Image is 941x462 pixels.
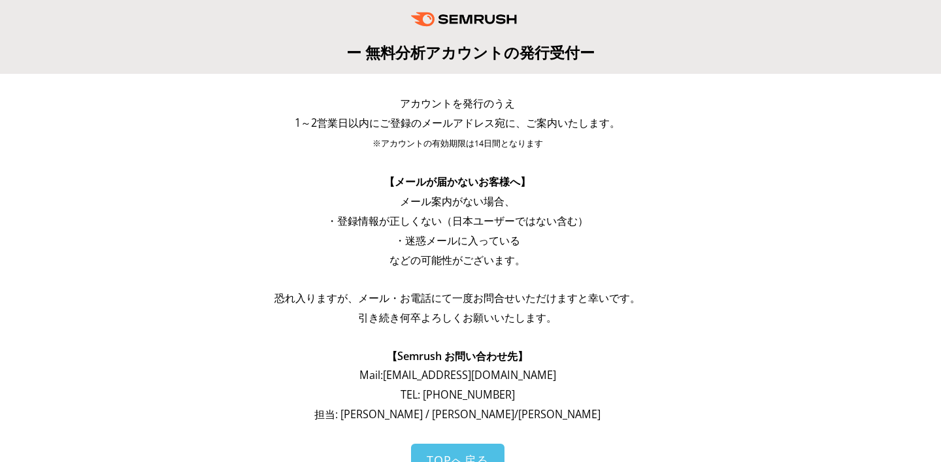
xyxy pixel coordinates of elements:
[372,138,543,149] span: ※アカウントの有効期限は14日間となります
[389,253,525,267] span: などの可能性がございます。
[400,194,515,208] span: メール案内がない場合、
[384,174,531,189] span: 【メールが届かないお客様へ】
[274,291,640,305] span: 恐れ入りますが、メール・お電話にて一度お問合せいただけますと幸いです。
[314,407,601,421] span: 担当: [PERSON_NAME] / [PERSON_NAME]/[PERSON_NAME]
[400,96,515,110] span: アカウントを発行のうえ
[401,388,515,402] span: TEL: [PHONE_NUMBER]
[359,368,556,382] span: Mail: [EMAIL_ADDRESS][DOMAIN_NAME]
[358,310,557,325] span: 引き続き何卒よろしくお願いいたします。
[327,214,588,228] span: ・登録情報が正しくない（日本ユーザーではない含む）
[295,116,620,130] span: 1～2営業日以内にご登録のメールアドレス宛に、ご案内いたします。
[346,42,595,63] span: ー 無料分析アカウントの発行受付ー
[387,349,528,363] span: 【Semrush お問い合わせ先】
[395,233,520,248] span: ・迷惑メールに入っている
